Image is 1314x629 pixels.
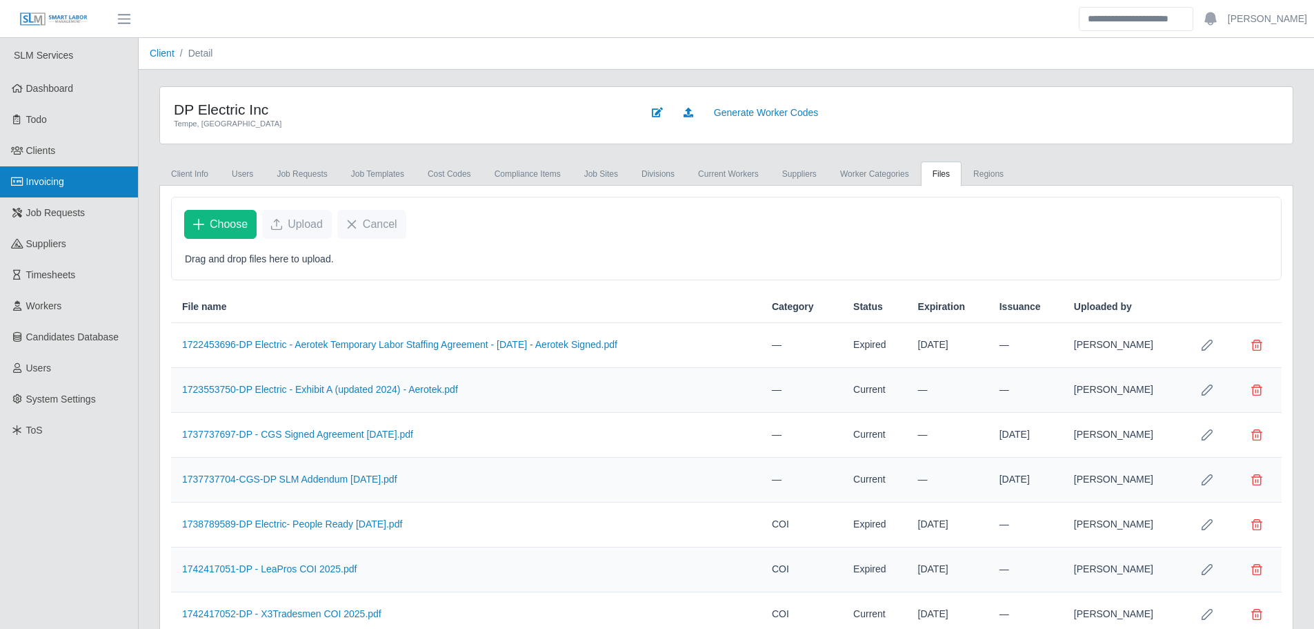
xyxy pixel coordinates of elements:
[150,48,175,59] a: Client
[828,162,921,186] a: Worker Categories
[1079,7,1193,31] input: Search
[1243,601,1271,628] button: Delete file
[1243,466,1271,494] button: Delete file
[921,162,962,186] a: Files
[842,458,906,503] td: Current
[159,162,220,186] a: Client Info
[907,368,988,413] td: —
[26,145,56,156] span: Clients
[1063,503,1182,548] td: [PERSON_NAME]
[1243,376,1271,404] button: Delete file
[842,548,906,592] td: Expired
[220,162,265,186] a: Users
[1243,421,1271,449] button: Delete file
[483,162,573,186] a: Compliance Items
[210,216,248,233] span: Choose
[26,425,43,436] span: ToS
[842,413,906,458] td: Current
[182,474,397,485] a: 1737737704-CGS-DP SLM Addendum [DATE].pdf
[174,118,622,130] div: Tempe, [GEOGRAPHIC_DATA]
[573,162,630,186] a: job sites
[761,503,842,548] td: COI
[26,176,64,187] span: Invoicing
[907,548,988,592] td: [DATE]
[185,252,1268,267] p: Drag and drop files here to upload.
[19,12,88,27] img: SLM Logo
[853,300,883,314] span: Status
[363,216,397,233] span: Cancel
[26,394,96,405] span: System Settings
[907,413,988,458] td: —
[962,162,1015,186] a: Regions
[988,548,1063,592] td: —
[1063,548,1182,592] td: [PERSON_NAME]
[1193,421,1221,449] button: Row Edit
[842,323,906,368] td: Expired
[182,339,617,350] a: 1722453696-DP Electric - Aerotek Temporary Labor Staffing Agreement - [DATE] - Aerotek Signed.pdf
[1243,556,1271,583] button: Delete file
[1063,458,1182,503] td: [PERSON_NAME]
[182,429,413,440] a: 1737737697-DP - CGS Signed Agreement [DATE].pdf
[182,519,402,530] a: 1738789589-DP Electric- People Ready [DATE].pdf
[686,162,770,186] a: Current Workers
[988,323,1063,368] td: —
[988,413,1063,458] td: [DATE]
[14,50,73,61] span: SLM Services
[1193,556,1221,583] button: Row Edit
[761,368,842,413] td: —
[705,101,827,125] a: Generate Worker Codes
[1193,601,1221,628] button: Row Edit
[1193,376,1221,404] button: Row Edit
[772,300,814,314] span: Category
[1243,331,1271,359] button: Delete file
[999,300,1041,314] span: Issuance
[184,210,257,239] button: Choose
[182,300,227,314] span: File name
[988,503,1063,548] td: —
[265,162,339,186] a: Job Requests
[288,216,323,233] span: Upload
[337,210,406,239] button: Cancel
[1193,331,1221,359] button: Row Edit
[26,238,66,249] span: Suppliers
[918,300,965,314] span: Expiration
[907,323,988,368] td: [DATE]
[26,114,47,125] span: Todo
[1063,323,1182,368] td: [PERSON_NAME]
[761,323,842,368] td: —
[26,362,52,374] span: Users
[1074,300,1132,314] span: Uploaded by
[339,162,416,186] a: Job Templates
[26,83,74,94] span: Dashboard
[174,101,622,118] h4: DP Electric Inc
[842,368,906,413] td: Current
[26,300,62,311] span: Workers
[416,162,483,186] a: cost codes
[988,458,1063,503] td: [DATE]
[26,331,119,342] span: Candidates Database
[1193,511,1221,539] button: Row Edit
[182,608,381,619] a: 1742417052-DP - X3Tradesmen COI 2025.pdf
[761,458,842,503] td: —
[1193,466,1221,494] button: Row Edit
[761,548,842,592] td: COI
[182,563,357,574] a: 1742417051-DP - LeaPros COI 2025.pdf
[988,368,1063,413] td: —
[182,384,458,395] a: 1723553750-DP Electric - Exhibit A (updated 2024) - Aerotek.pdf
[26,269,76,280] span: Timesheets
[1063,368,1182,413] td: [PERSON_NAME]
[1063,413,1182,458] td: [PERSON_NAME]
[1228,12,1307,26] a: [PERSON_NAME]
[262,210,332,239] button: Upload
[770,162,828,186] a: Suppliers
[907,503,988,548] td: [DATE]
[907,458,988,503] td: —
[26,207,86,218] span: Job Requests
[842,503,906,548] td: Expired
[630,162,686,186] a: Divisions
[175,46,213,61] li: Detail
[761,413,842,458] td: —
[1243,511,1271,539] button: Delete file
